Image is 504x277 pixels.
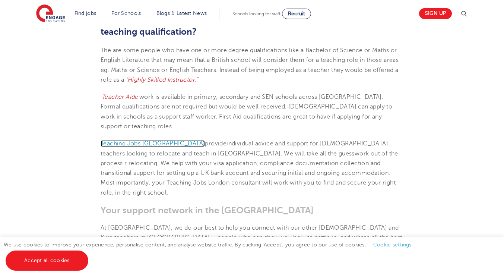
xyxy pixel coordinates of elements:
[101,205,314,215] span: Your support network in the [GEOGRAPHIC_DATA]
[288,11,305,16] span: Recruit
[36,4,65,23] img: Engage Education
[156,10,207,16] a: Blogs & Latest News
[373,242,412,248] a: Cookie settings
[282,9,311,19] a: Recruit
[101,140,398,196] span: individual advice and support for [DEMOGRAPHIC_DATA] teachers looking to relocate and teach in [G...
[232,11,280,16] span: Schools looking for staff
[6,251,88,271] a: Accept all cookies
[101,224,402,261] span: At [GEOGRAPHIC_DATA], we do our best to help you connect with our other [DEMOGRAPHIC_DATA] and Ki...
[101,139,403,198] p: provide
[111,10,141,16] a: For Schools
[101,140,205,147] a: Teaching Jobs [GEOGRAPHIC_DATA]
[102,94,138,100] span: Teacher Aide
[75,10,96,16] a: Find jobs
[126,76,198,83] span: “Highly Skilled Instructor.”
[4,242,419,263] span: We use cookies to improve your experience, personalise content, and analyse website traffic. By c...
[101,47,399,83] span: The are some people who have one or more degree qualifications like a Bachelor of Science or Math...
[419,8,452,19] a: Sign up
[101,94,392,130] span: work is available in primary, secondary and SEN schools across [GEOGRAPHIC_DATA]. Formal qualific...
